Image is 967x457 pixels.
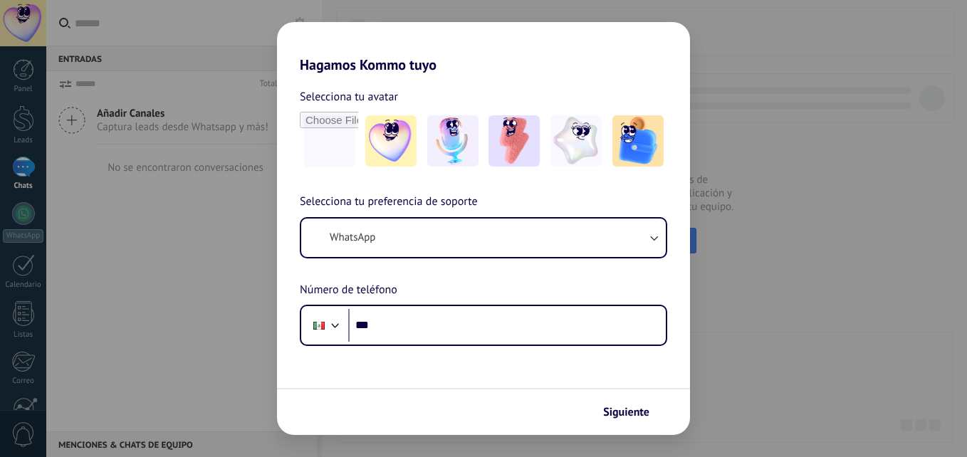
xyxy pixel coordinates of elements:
span: Siguiente [603,407,649,417]
img: -1.jpeg [365,115,417,167]
img: -4.jpeg [550,115,602,167]
img: -3.jpeg [488,115,540,167]
img: -2.jpeg [427,115,479,167]
img: -5.jpeg [612,115,664,167]
span: Número de teléfono [300,281,397,300]
h2: Hagamos Kommo tuyo [277,22,690,73]
button: Siguiente [597,400,669,424]
button: WhatsApp [301,219,666,257]
span: WhatsApp [330,231,375,245]
div: Mexico: + 52 [305,310,333,340]
span: Selecciona tu preferencia de soporte [300,193,478,211]
span: Selecciona tu avatar [300,88,398,106]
